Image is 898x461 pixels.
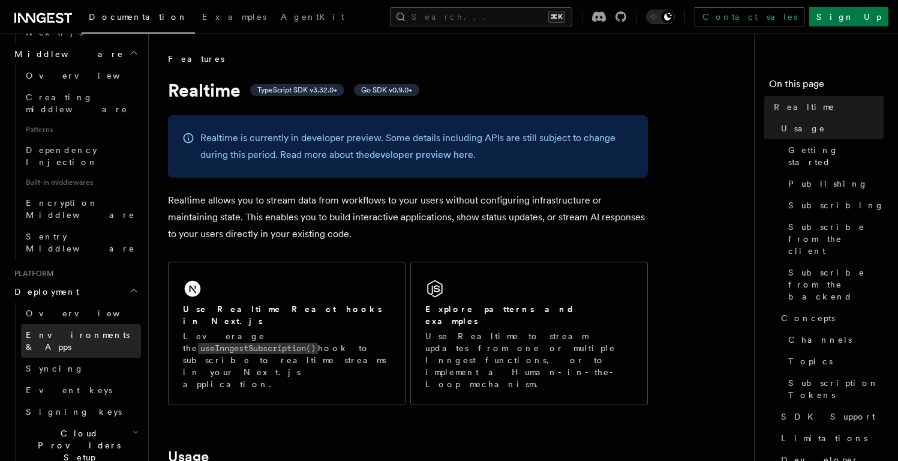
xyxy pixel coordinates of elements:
a: Environments & Apps [21,324,141,358]
span: Sentry Middleware [26,232,135,253]
code: useInngestSubscription() [198,343,318,354]
a: Usage [776,118,884,139]
span: Realtime [774,101,835,113]
span: Channels [788,334,852,346]
kbd: ⌘K [548,11,565,23]
a: SDK Support [776,406,884,427]
a: Signing keys [21,401,141,423]
span: Topics [788,355,833,367]
span: Limitations [781,432,867,444]
span: Platform [10,269,54,279]
a: Concepts [776,307,884,329]
a: AgentKit [274,4,352,32]
span: Subscribe from the client [788,221,884,257]
span: Go SDK v0.9.0+ [361,85,412,95]
span: Concepts [781,312,835,324]
span: Patterns [21,120,141,139]
div: Middleware [10,65,141,259]
a: Overview [21,303,141,324]
a: Subscribing [783,194,884,216]
p: Realtime is currently in developer preview. Some details including APIs are still subject to chan... [200,130,633,163]
span: Subscription Tokens [788,377,884,401]
span: Dependency Injection [26,145,98,167]
span: Features [168,53,224,65]
span: Encryption Middleware [26,198,135,220]
span: Built-in middlewares [21,173,141,192]
button: Middleware [10,43,141,65]
a: Topics [783,351,884,372]
span: Usage [781,122,825,134]
h1: Realtime [168,79,648,101]
button: Toggle dark mode [646,10,675,24]
span: Documentation [89,12,188,22]
a: Sign Up [809,7,888,26]
a: Channels [783,329,884,351]
span: SDK Support [781,411,875,423]
span: Subscribing [788,199,884,211]
span: Overview [26,71,149,80]
p: Use Realtime to stream updates from one or multiple Inngest functions, or to implement a Human-in... [425,330,633,390]
span: Overview [26,309,149,318]
span: Subscribe from the backend [788,267,884,303]
span: Examples [202,12,266,22]
a: Subscription Tokens [783,372,884,406]
span: Deployment [10,286,79,298]
a: Getting started [783,139,884,173]
h4: On this page [769,77,884,96]
a: Creating middleware [21,86,141,120]
span: AgentKit [281,12,344,22]
span: Signing keys [26,407,122,417]
a: Examples [195,4,274,32]
p: Leverage the hook to subscribe to realtime streams in your Next.js application. [183,330,391,390]
span: Environments & Apps [26,330,130,352]
button: Deployment [10,281,141,303]
span: Event keys [26,385,112,395]
h2: Explore patterns and examples [425,303,633,327]
p: Realtime allows you to stream data from workflows to your users without configuring infrastructur... [168,192,648,243]
a: Dependency Injection [21,139,141,173]
a: Contact sales [695,7,804,26]
span: Creating middleware [26,92,128,114]
a: Sentry Middleware [21,226,141,259]
h2: Use Realtime React hooks in Next.js [183,303,391,327]
a: Syncing [21,358,141,379]
a: Subscribe from the backend [783,262,884,307]
a: developer preview here [370,149,473,160]
button: Search...⌘K [390,7,572,26]
a: Realtime [769,96,884,118]
span: Middleware [10,48,124,60]
span: Publishing [788,178,868,190]
a: Overview [21,65,141,86]
a: Event keys [21,379,141,401]
a: Documentation [82,4,195,34]
a: Publishing [783,173,884,194]
a: Use Realtime React hooks in Next.jsLeverage theuseInngestSubscription()hook to subscribe to realt... [168,262,406,405]
a: Subscribe from the client [783,216,884,262]
span: Getting started [788,144,884,168]
span: Syncing [26,364,84,373]
a: Limitations [776,427,884,449]
span: TypeScript SDK v3.32.0+ [257,85,337,95]
a: Explore patterns and examplesUse Realtime to stream updates from one or multiple Inngest function... [410,262,648,405]
a: Encryption Middleware [21,192,141,226]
